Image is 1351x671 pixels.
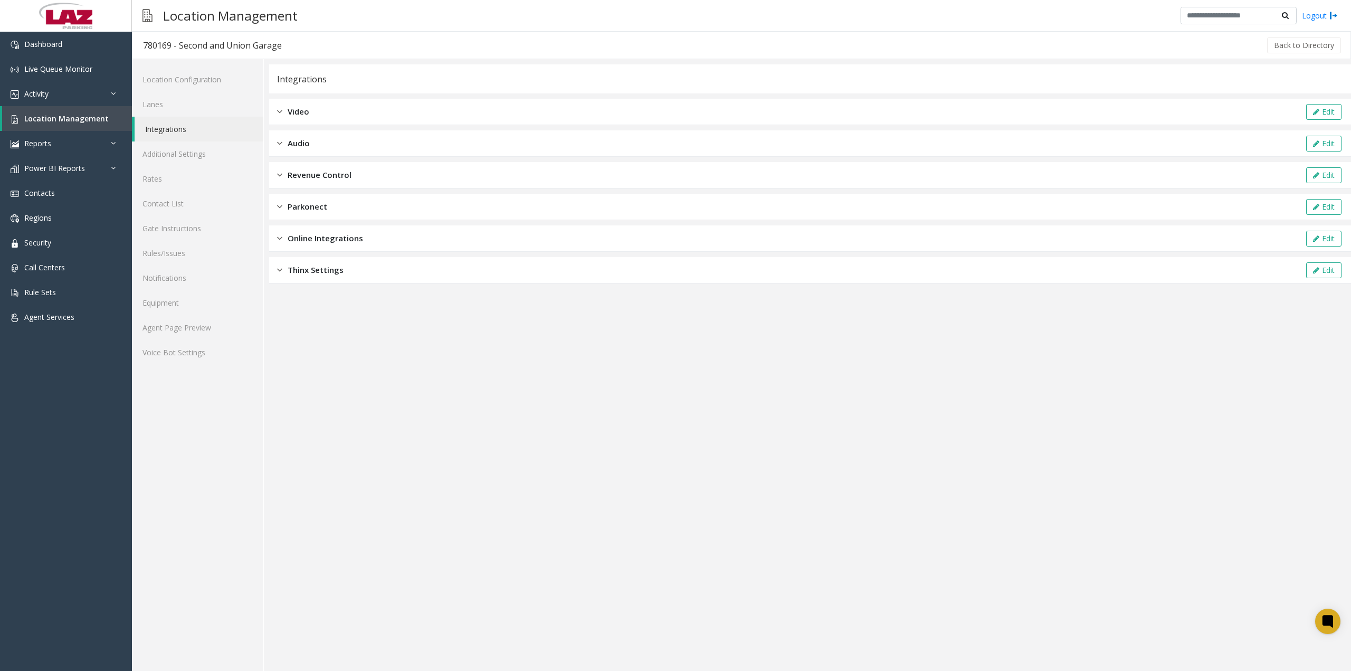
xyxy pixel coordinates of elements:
[11,239,19,248] img: 'icon'
[24,138,51,148] span: Reports
[158,3,303,29] h3: Location Management
[11,314,19,322] img: 'icon'
[11,90,19,99] img: 'icon'
[277,137,282,149] img: closed
[277,232,282,244] img: closed
[132,67,263,92] a: Location Configuration
[11,289,19,297] img: 'icon'
[1306,231,1342,247] button: Edit
[1306,167,1342,183] button: Edit
[132,141,263,166] a: Additional Settings
[24,238,51,248] span: Security
[24,114,109,124] span: Location Management
[288,201,327,213] span: Parkonect
[2,106,132,131] a: Location Management
[1329,10,1338,21] img: logout
[288,232,363,244] span: Online Integrations
[132,241,263,266] a: Rules/Issues
[24,188,55,198] span: Contacts
[11,115,19,124] img: 'icon'
[24,287,56,297] span: Rule Sets
[288,264,344,276] span: Thinx Settings
[1306,199,1342,215] button: Edit
[11,165,19,173] img: 'icon'
[11,41,19,49] img: 'icon'
[1267,37,1341,53] button: Back to Directory
[135,117,263,141] a: Integrations
[24,262,65,272] span: Call Centers
[277,264,282,276] img: closed
[132,315,263,340] a: Agent Page Preview
[1306,136,1342,152] button: Edit
[277,169,282,181] img: closed
[24,312,74,322] span: Agent Services
[132,216,263,241] a: Gate Instructions
[288,106,309,118] span: Video
[277,106,282,118] img: closed
[132,191,263,216] a: Contact List
[24,39,62,49] span: Dashboard
[132,92,263,117] a: Lanes
[11,65,19,74] img: 'icon'
[11,214,19,223] img: 'icon'
[1306,104,1342,120] button: Edit
[132,266,263,290] a: Notifications
[277,201,282,213] img: closed
[24,213,52,223] span: Regions
[132,166,263,191] a: Rates
[142,3,153,29] img: pageIcon
[288,169,351,181] span: Revenue Control
[11,190,19,198] img: 'icon'
[24,163,85,173] span: Power BI Reports
[288,137,310,149] span: Audio
[11,140,19,148] img: 'icon'
[132,340,263,365] a: Voice Bot Settings
[24,64,92,74] span: Live Queue Monitor
[277,72,327,86] div: Integrations
[24,89,49,99] span: Activity
[132,290,263,315] a: Equipment
[11,264,19,272] img: 'icon'
[143,39,282,52] div: 780169 - Second and Union Garage
[1306,262,1342,278] button: Edit
[1302,10,1338,21] a: Logout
